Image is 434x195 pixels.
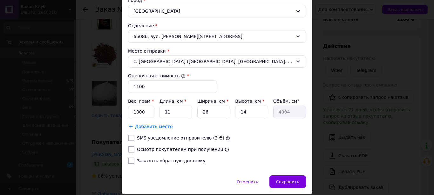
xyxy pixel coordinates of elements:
[128,23,306,29] div: Отделение
[128,48,306,54] div: Место отправки
[128,73,186,78] label: Оценочная стоимость
[137,147,223,152] label: Осмотр покупателем при получении
[137,158,206,163] label: Заказать обратную доставку
[235,99,264,104] label: Высота, см
[128,5,306,17] div: [GEOGRAPHIC_DATA]
[128,99,154,104] label: Вес, грам
[197,99,228,104] label: Ширина, см
[133,58,293,65] span: с. [GEOGRAPHIC_DATA] ([GEOGRAPHIC_DATA], [GEOGRAPHIC_DATA]. [GEOGRAPHIC_DATA]); 08165, вул. [STRE...
[135,124,173,129] span: Добавить место
[237,179,258,184] span: Отменить
[159,99,186,104] label: Длина, см
[276,179,299,184] span: Сохранить
[137,135,224,140] label: SMS уведомление отправителю (3 ₴)
[273,98,306,104] div: Объём, см³
[128,30,306,43] div: 65086, вул. [PERSON_NAME][STREET_ADDRESS]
